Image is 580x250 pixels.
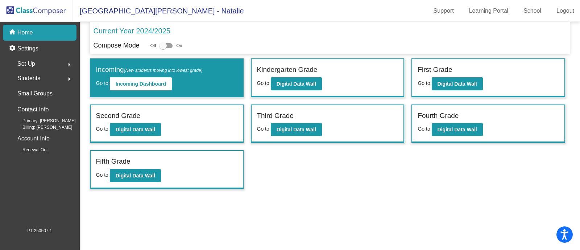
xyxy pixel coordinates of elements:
p: Current Year 2024/2025 [94,25,170,36]
label: Third Grade [257,111,294,121]
button: Digital Data Wall [271,77,322,90]
mat-icon: settings [9,44,17,53]
span: Go to: [257,126,271,132]
span: On [176,42,182,49]
label: Fifth Grade [96,156,130,167]
button: Digital Data Wall [110,169,161,182]
p: Settings [17,44,38,53]
span: Go to: [96,172,110,178]
span: Set Up [17,59,35,69]
b: Digital Data Wall [438,81,477,87]
span: Billing: [PERSON_NAME] [11,124,72,131]
b: Digital Data Wall [277,127,316,132]
button: Incoming Dashboard [110,77,172,90]
p: Account Info [17,134,50,144]
label: Second Grade [96,111,141,121]
button: Digital Data Wall [110,123,161,136]
p: Small Groups [17,89,53,99]
button: Digital Data Wall [271,123,322,136]
label: Incoming [96,65,203,75]
label: First Grade [418,65,452,75]
p: Compose Mode [94,41,140,50]
span: Students [17,73,40,83]
b: Digital Data Wall [277,81,316,87]
span: Off [150,42,156,49]
b: Incoming Dashboard [116,81,166,87]
span: [GEOGRAPHIC_DATA][PERSON_NAME] - Natalie [72,5,244,17]
button: Digital Data Wall [432,123,483,136]
a: Learning Portal [463,5,514,17]
span: Renewal On: [11,147,47,153]
label: Kindergarten Grade [257,65,318,75]
a: Support [428,5,460,17]
span: Primary: [PERSON_NAME] [11,118,76,124]
b: Digital Data Wall [116,173,155,179]
span: Go to: [257,80,271,86]
span: Go to: [418,126,431,132]
b: Digital Data Wall [116,127,155,132]
span: (New students moving into lowest grade) [124,68,203,73]
mat-icon: arrow_right [65,75,74,83]
a: School [518,5,547,17]
span: Go to: [96,126,110,132]
button: Digital Data Wall [432,77,483,90]
span: Go to: [418,80,431,86]
b: Digital Data Wall [438,127,477,132]
mat-icon: home [9,28,17,37]
mat-icon: arrow_right [65,60,74,69]
p: Home [17,28,33,37]
a: Logout [551,5,580,17]
p: Contact Info [17,104,49,115]
span: Go to: [96,80,110,86]
label: Fourth Grade [418,111,459,121]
